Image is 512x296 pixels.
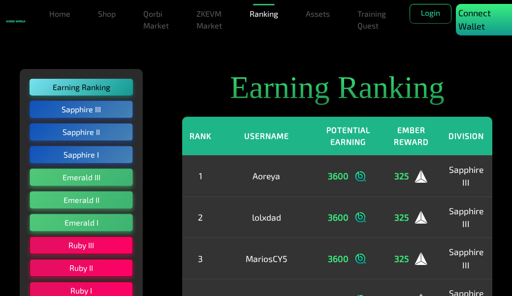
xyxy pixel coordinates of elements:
a: Ranking [246,4,282,24]
img: logo [353,169,368,184]
button: Earning Ranking [30,79,133,96]
td: Sapphire III [440,197,492,238]
button: Sapphire II [30,123,133,141]
img: logo [353,251,368,266]
button: Ruby III [30,236,133,254]
img: logo_ember [414,251,428,266]
img: sticky brand-logo [6,20,26,23]
div: 3600 [321,210,375,225]
button: Sapphire III [30,100,133,118]
a: Assets [302,4,334,24]
td: Sapphire III [440,238,492,279]
th: Rank [182,117,219,156]
a: Shop [94,4,120,24]
th: Potential Earning [314,117,383,156]
td: Aoreya [219,155,314,197]
a: ZKEVM Market [192,4,226,35]
td: lolxdad [219,197,314,238]
a: Qorbi Market [139,4,173,35]
th: Username [219,117,314,156]
td: 1 [182,155,219,197]
button: Ruby II [30,259,133,277]
div: 325 [390,210,433,225]
td: 2 [182,197,219,238]
button: Emerald I [30,214,133,231]
button: Emerald II [30,191,133,209]
div: 325 [390,251,433,266]
th: Ember Reward [383,117,440,156]
h2: Earning Ranking [182,69,492,107]
img: logo_ember [414,210,428,225]
th: Division [440,117,492,156]
img: logo [353,210,368,225]
div: 325 [390,168,433,184]
div: 3600 [321,251,375,266]
img: logo_ember [414,169,428,184]
a: Training Quest [353,4,390,35]
td: MariosCY5 [219,238,314,279]
button: Sapphire I [30,146,133,164]
div: 3600 [321,168,375,184]
td: 3 [182,238,219,279]
button: Login [410,4,451,24]
td: Sapphire III [440,155,492,197]
button: Emerald III [30,168,133,186]
a: Home [45,4,74,24]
